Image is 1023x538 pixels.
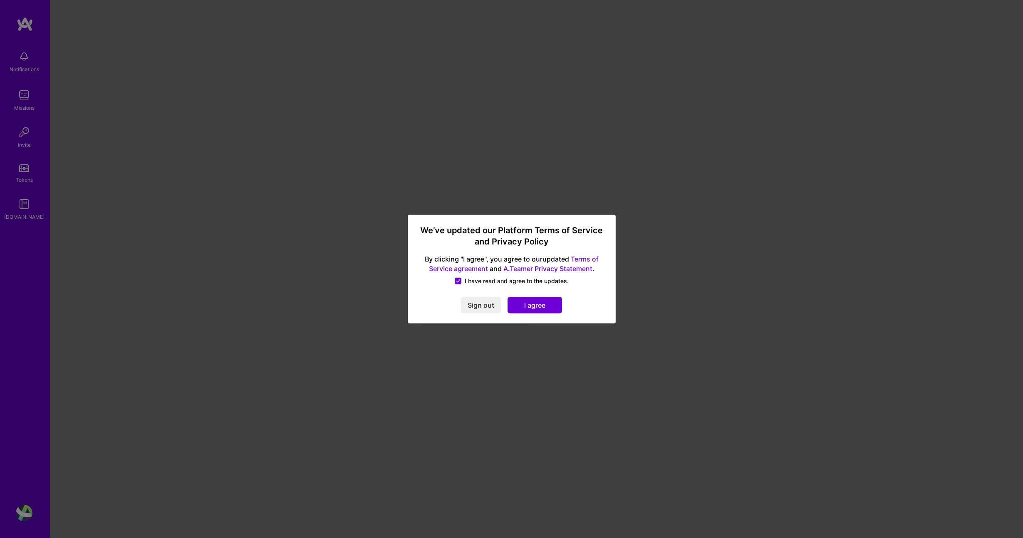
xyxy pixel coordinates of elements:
[465,276,569,285] span: I have read and agree to the updates.
[503,264,592,272] a: A.Teamer Privacy Statement
[418,225,606,248] h3: We’ve updated our Platform Terms of Service and Privacy Policy
[418,254,606,274] span: By clicking "I agree", you agree to our updated and .
[429,255,599,273] a: Terms of Service agreement
[508,296,562,313] button: I agree
[461,296,501,313] button: Sign out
